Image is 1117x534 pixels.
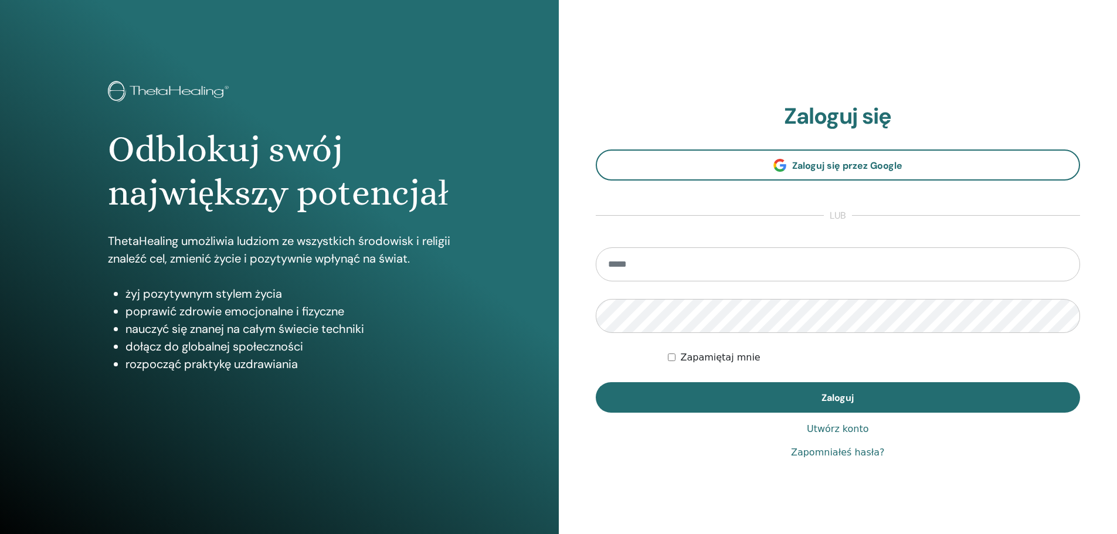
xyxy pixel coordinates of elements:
div: Keep me authenticated indefinitely or until I manually logout [668,351,1080,365]
h1: Odblokuj swój największy potencjał [108,128,451,215]
a: Zapomniałeś hasła? [791,445,885,460]
span: Zaloguj się przez Google [792,159,902,172]
li: poprawić zdrowie emocjonalne i fizyczne [125,302,451,320]
button: Zaloguj [596,382,1081,413]
p: ThetaHealing umożliwia ludziom ze wszystkich środowisk i religii znaleźć cel, zmienić życie i poz... [108,232,451,267]
a: Utwórz konto [807,422,869,436]
span: Zaloguj [821,392,854,404]
li: żyj pozytywnym stylem życia [125,285,451,302]
span: lub [824,209,852,223]
a: Zaloguj się przez Google [596,149,1081,181]
label: Zapamiętaj mnie [680,351,760,365]
li: dołącz do globalnej społeczności [125,338,451,355]
h2: Zaloguj się [596,103,1081,130]
li: nauczyć się znanej na całym świecie techniki [125,320,451,338]
li: rozpocząć praktykę uzdrawiania [125,355,451,373]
